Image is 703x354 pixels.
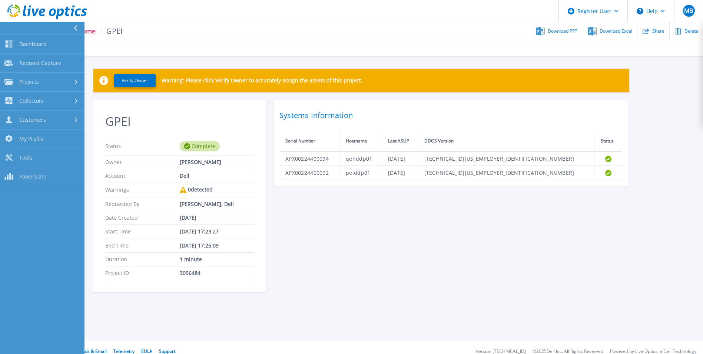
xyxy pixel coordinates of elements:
p: Date Created [105,215,180,221]
p: Requested By [105,201,180,207]
span: Request Capture [19,60,61,66]
p: Warning: Please click Verify Owner to accurately assign the assets of this project. [162,78,362,83]
p: Status [105,141,180,151]
td: [DATE] [382,151,418,166]
div: Complete [180,141,220,151]
td: qehddp01 [340,151,382,166]
p: Duration [105,256,180,262]
div: [PERSON_NAME] [180,159,254,165]
td: APX00224400094 [279,151,340,166]
td: peiddp01 [340,166,382,180]
span: Download Excel [600,29,632,33]
li: © 2025 Dell Inc. All Rights Reserved [533,349,603,354]
div: Dell [180,173,254,179]
td: [TECHNICAL_ID][US_EMPLOYER_IDENTIFICATION_NUMBER] [418,166,595,180]
span: Dashboard [19,41,47,47]
span: MB [684,8,693,14]
li: Version: [TECHNICAL_ID] [476,349,526,354]
span: Tools [19,154,32,161]
span: Delete [684,29,698,33]
p: Account [105,173,180,179]
span: Collectors [19,98,44,104]
p: Start Time [105,229,180,235]
div: [DATE] [180,215,254,221]
button: Verify Owner [114,74,156,87]
span: Customers [19,117,46,123]
span: Download PPT [548,29,577,33]
p: Warnings [105,187,180,193]
td: APX00224400092 [279,166,340,180]
h2: Systems Information [279,109,622,122]
th: Serial Number [279,131,340,151]
span: GPEI [102,27,123,35]
li: Powered by Live Optics, a Dell Technology [610,349,696,354]
p: Owner [105,159,180,165]
div: 0 detected [180,187,254,193]
span: Share [652,29,664,33]
div: [PERSON_NAME], Dell [180,201,254,207]
div: 3056484 [180,270,254,276]
p: Project ID [105,270,180,276]
th: Last ASUP [382,131,418,151]
span: My Profile [19,135,44,142]
h2: GPEI [105,115,254,128]
th: Status [595,131,622,151]
div: 1 minute [180,256,254,262]
th: DDOS Version [418,131,595,151]
div: [DATE] 17:25:09 [180,243,254,249]
td: [DATE] [382,166,418,180]
span: PowerSizer [19,173,47,180]
p: End Time [105,243,180,249]
td: [TECHNICAL_ID][US_EMPLOYER_IDENTIFICATION_NUMBER] [418,151,595,166]
div: [DATE] 17:23:27 [180,229,254,235]
th: Hostname [340,131,382,151]
span: Projects [19,79,39,85]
